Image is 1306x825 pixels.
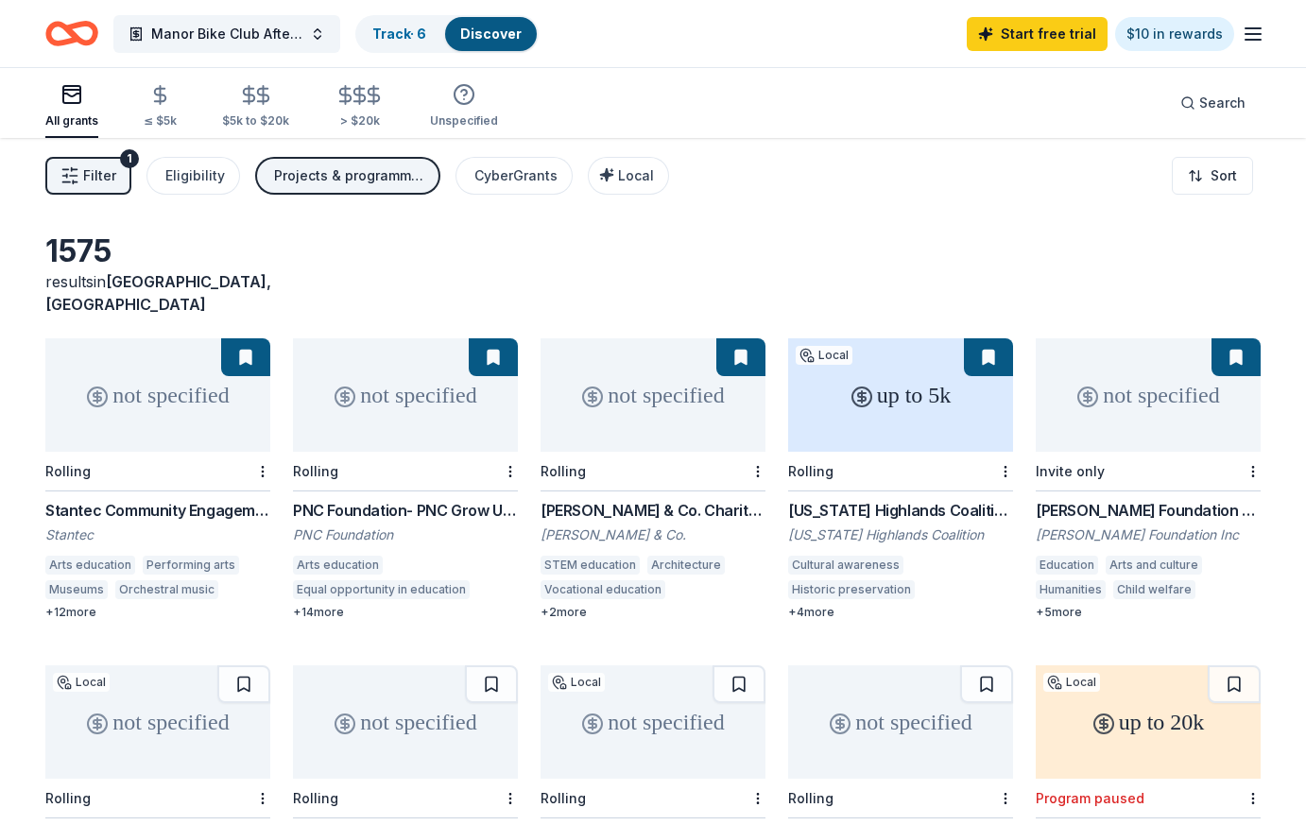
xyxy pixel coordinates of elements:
div: ≤ $5k [144,113,177,129]
div: + 5 more [1036,605,1261,620]
button: Eligibility [146,157,240,195]
button: Manor Bike Club After-School & Youth Sports Support [113,15,340,53]
div: Rolling [788,463,833,479]
span: Sort [1211,164,1237,187]
button: Projects & programming, Capital, Scholarship, Education, Other [255,157,440,195]
div: Architecture [647,556,725,575]
span: in [45,272,271,314]
span: Filter [83,164,116,187]
div: Arts education [45,556,135,575]
div: Rolling [788,790,833,806]
div: PNC Foundation [293,525,518,544]
div: Vocational education [541,580,665,599]
div: Rolling [541,463,586,479]
div: 1 [120,149,139,168]
button: Unspecified [430,76,498,138]
div: Local [53,673,110,692]
a: $10 in rewards [1115,17,1234,51]
a: Home [45,11,98,56]
div: Stantec [45,525,270,544]
div: [US_STATE] Highlands Coalition [788,525,1013,544]
div: + 2 more [541,605,765,620]
div: [PERSON_NAME] Foundation Inc [1036,525,1261,544]
div: not specified [541,338,765,452]
a: up to 5kLocalRolling[US_STATE] Highlands Coalition: Small Grants - Emergency Funding[US_STATE] Hi... [788,338,1013,620]
div: [PERSON_NAME] & Co. Charitable Giving [541,499,765,522]
div: Equal opportunity in education [293,580,470,599]
div: not specified [45,338,270,452]
div: [US_STATE] Highlands Coalition: Small Grants - Emergency Funding [788,499,1013,522]
a: Start free trial [967,17,1108,51]
div: + 12 more [45,605,270,620]
div: not specified [1036,338,1261,452]
div: CyberGrants [474,164,558,187]
div: Local [796,346,852,365]
span: Manor Bike Club After-School & Youth Sports Support [151,23,302,45]
div: $5k to $20k [222,113,289,129]
div: Program paused [1036,790,1144,806]
span: [GEOGRAPHIC_DATA], [GEOGRAPHIC_DATA] [45,272,271,314]
a: Discover [460,26,522,42]
div: All grants [45,113,98,129]
div: Local [548,673,605,692]
div: Projects & programming, Capital, Scholarship, Education, Other [274,164,425,187]
div: Humanities [1036,580,1106,599]
div: + 4 more [788,605,1013,620]
a: not specifiedRollingPNC Foundation- PNC Grow Up GreatPNC FoundationArts educationEqual opportunit... [293,338,518,620]
button: CyberGrants [455,157,573,195]
button: $5k to $20k [222,77,289,138]
div: Stantec Community Engagement Grant [45,499,270,522]
div: Museums [45,580,108,599]
button: ≤ $5k [144,77,177,138]
div: 1575 [45,232,270,270]
div: Child welfare [1113,580,1195,599]
div: up to 5k [788,338,1013,452]
div: Rolling [293,790,338,806]
div: not specified [45,665,270,779]
a: not specifiedInvite only[PERSON_NAME] Foundation Grant[PERSON_NAME] Foundation IncEducationArts a... [1036,338,1261,620]
div: results [45,270,270,316]
div: Education [1036,556,1098,575]
div: Orchestral music [115,580,218,599]
button: Track· 6Discover [355,15,539,53]
button: Local [588,157,669,195]
div: [PERSON_NAME] Foundation Grant [1036,499,1261,522]
div: STEM education [541,556,640,575]
div: Local [1043,673,1100,692]
div: [PERSON_NAME] & Co. [541,525,765,544]
div: > $20k [335,113,385,129]
div: Cultural awareness [788,556,903,575]
div: Rolling [293,463,338,479]
button: > $20k [335,77,385,138]
a: not specifiedRolling[PERSON_NAME] & Co. Charitable Giving[PERSON_NAME] & Co.STEM educationArchite... [541,338,765,620]
span: Local [618,167,654,183]
div: Unspecified [430,113,498,129]
button: Search [1165,84,1261,122]
div: + 14 more [293,605,518,620]
div: PNC Foundation- PNC Grow Up Great [293,499,518,522]
div: Eligibility [165,164,225,187]
div: Rolling [45,463,91,479]
div: not specified [293,665,518,779]
a: not specifiedRollingStantec Community Engagement GrantStantecArts educationPerforming artsMuseums... [45,338,270,620]
div: Arts education [293,556,383,575]
div: not specified [541,665,765,779]
div: Arts and culture [1106,556,1202,575]
div: Invite only [1036,463,1105,479]
div: not specified [788,665,1013,779]
div: Historic preservation [788,580,915,599]
div: not specified [293,338,518,452]
div: Performing arts [143,556,239,575]
div: Rolling [541,790,586,806]
a: Track· 6 [372,26,426,42]
span: Search [1199,92,1246,114]
button: Sort [1172,157,1253,195]
div: up to 20k [1036,665,1261,779]
div: Rolling [45,790,91,806]
button: All grants [45,76,98,138]
button: Filter1 [45,157,131,195]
